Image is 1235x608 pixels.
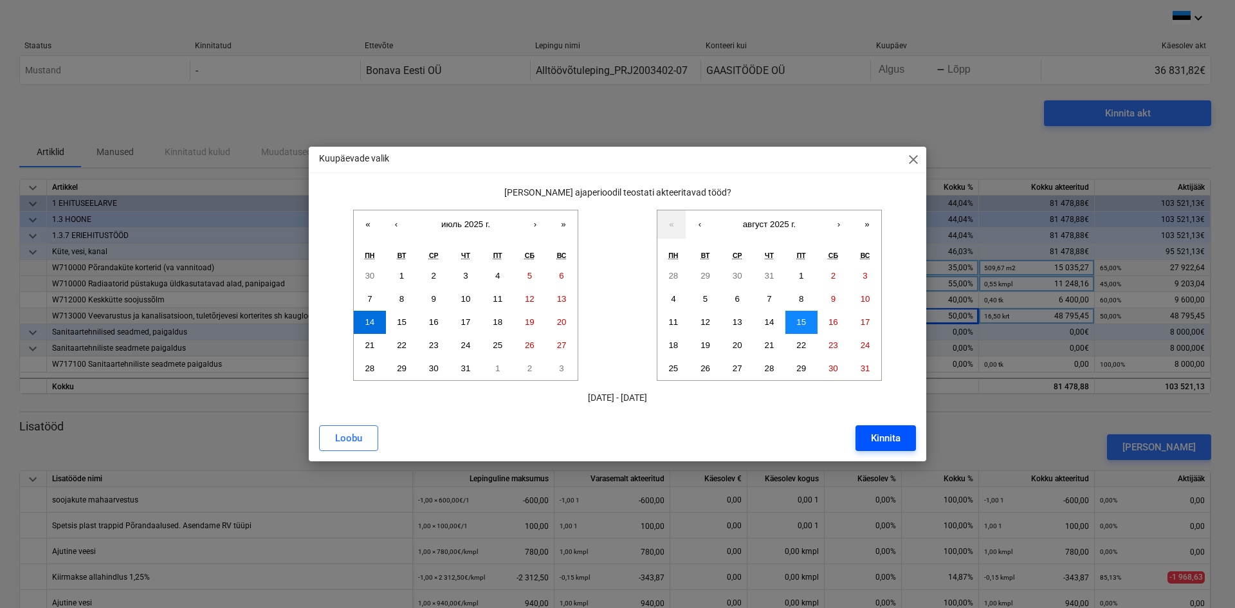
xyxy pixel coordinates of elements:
abbr: 16 июля 2025 г. [429,317,439,327]
button: 9 июля 2025 г. [417,288,450,311]
button: 9 августа 2025 г. [818,288,850,311]
button: 15 августа 2025 г. [785,311,818,334]
abbr: 24 августа 2025 г. [861,340,870,350]
button: 4 июля 2025 г. [482,264,514,288]
abbr: 28 июля 2025 г. [668,271,678,281]
abbr: 27 июля 2025 г. [557,340,567,350]
abbr: 29 августа 2025 г. [796,364,806,373]
button: 1 августа 2025 г. [482,357,514,380]
div: Loobu [335,430,362,447]
abbr: 19 июля 2025 г. [525,317,535,327]
button: 10 августа 2025 г. [849,288,881,311]
abbr: 1 июля 2025 г. [399,271,404,281]
abbr: 11 августа 2025 г. [668,317,678,327]
abbr: среда [733,252,742,259]
button: 7 августа 2025 г. [753,288,785,311]
button: 14 июля 2025 г. [354,311,386,334]
button: ‹ [686,210,714,239]
div: Kinnita [871,430,901,447]
abbr: 1 августа 2025 г. [799,271,803,281]
abbr: пятница [797,252,806,259]
button: 29 июля 2025 г. [386,357,418,380]
button: 31 июля 2025 г. [450,357,482,380]
button: 20 июля 2025 г. [545,311,578,334]
abbr: суббота [525,252,535,259]
button: 30 июля 2025 г. [417,357,450,380]
abbr: 14 августа 2025 г. [765,317,774,327]
button: 30 июня 2025 г. [354,264,386,288]
abbr: 25 июля 2025 г. [493,340,502,350]
button: » [853,210,881,239]
button: 12 июля 2025 г. [514,288,546,311]
abbr: 14 июля 2025 г. [365,317,374,327]
button: 28 июля 2025 г. [657,264,690,288]
abbr: среда [429,252,439,259]
abbr: 24 июля 2025 г. [461,340,471,350]
button: 12 августа 2025 г. [690,311,722,334]
abbr: 7 августа 2025 г. [767,294,771,304]
button: 22 августа 2025 г. [785,334,818,357]
abbr: 3 августа 2025 г. [863,271,867,281]
abbr: 2 августа 2025 г. [831,271,836,281]
button: › [825,210,853,239]
abbr: 15 августа 2025 г. [796,317,806,327]
button: 30 июля 2025 г. [721,264,753,288]
abbr: 13 июля 2025 г. [557,294,567,304]
p: [PERSON_NAME] ajaperioodil teostati akteeritavad tööd? [319,186,916,199]
button: 18 июля 2025 г. [482,311,514,334]
abbr: 20 июля 2025 г. [557,317,567,327]
abbr: 29 июля 2025 г. [397,364,407,373]
abbr: 28 августа 2025 г. [765,364,774,373]
abbr: четверг [461,252,470,259]
abbr: суббота [828,252,838,259]
abbr: 18 июля 2025 г. [493,317,502,327]
button: 19 июля 2025 г. [514,311,546,334]
button: 16 августа 2025 г. [818,311,850,334]
abbr: 9 июля 2025 г. [432,294,436,304]
abbr: воскресенье [557,252,567,259]
button: 4 августа 2025 г. [657,288,690,311]
abbr: 21 июля 2025 г. [365,340,374,350]
button: 6 августа 2025 г. [721,288,753,311]
abbr: 3 июля 2025 г. [463,271,468,281]
abbr: 17 июля 2025 г. [461,317,471,327]
button: 2 июля 2025 г. [417,264,450,288]
abbr: 19 августа 2025 г. [700,340,710,350]
button: 2 августа 2025 г. [514,357,546,380]
abbr: 30 июня 2025 г. [365,271,374,281]
abbr: 26 июля 2025 г. [525,340,535,350]
button: › [521,210,549,239]
abbr: 2 июля 2025 г. [432,271,436,281]
button: 28 августа 2025 г. [753,357,785,380]
abbr: пятница [493,252,502,259]
abbr: 30 июля 2025 г. [429,364,439,373]
button: 1 августа 2025 г. [785,264,818,288]
abbr: 18 августа 2025 г. [668,340,678,350]
button: 17 июля 2025 г. [450,311,482,334]
abbr: 29 июля 2025 г. [700,271,710,281]
abbr: 31 июля 2025 г. [765,271,774,281]
button: 26 августа 2025 г. [690,357,722,380]
span: close [906,152,921,167]
button: Loobu [319,425,378,451]
button: 3 июля 2025 г. [450,264,482,288]
button: 29 июля 2025 г. [690,264,722,288]
button: 27 июля 2025 г. [545,334,578,357]
abbr: 15 июля 2025 г. [397,317,407,327]
abbr: понедельник [668,252,678,259]
abbr: 30 августа 2025 г. [828,364,838,373]
abbr: вторник [398,252,407,259]
abbr: 2 августа 2025 г. [527,364,532,373]
button: 5 августа 2025 г. [690,288,722,311]
button: 23 августа 2025 г. [818,334,850,357]
button: 13 августа 2025 г. [721,311,753,334]
abbr: 20 августа 2025 г. [733,340,742,350]
button: 25 августа 2025 г. [657,357,690,380]
abbr: 21 августа 2025 г. [765,340,774,350]
abbr: 31 июля 2025 г. [461,364,471,373]
button: 10 июля 2025 г. [450,288,482,311]
button: 3 августа 2025 г. [849,264,881,288]
abbr: 3 августа 2025 г. [559,364,563,373]
button: 23 июля 2025 г. [417,334,450,357]
abbr: 30 июля 2025 г. [733,271,742,281]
